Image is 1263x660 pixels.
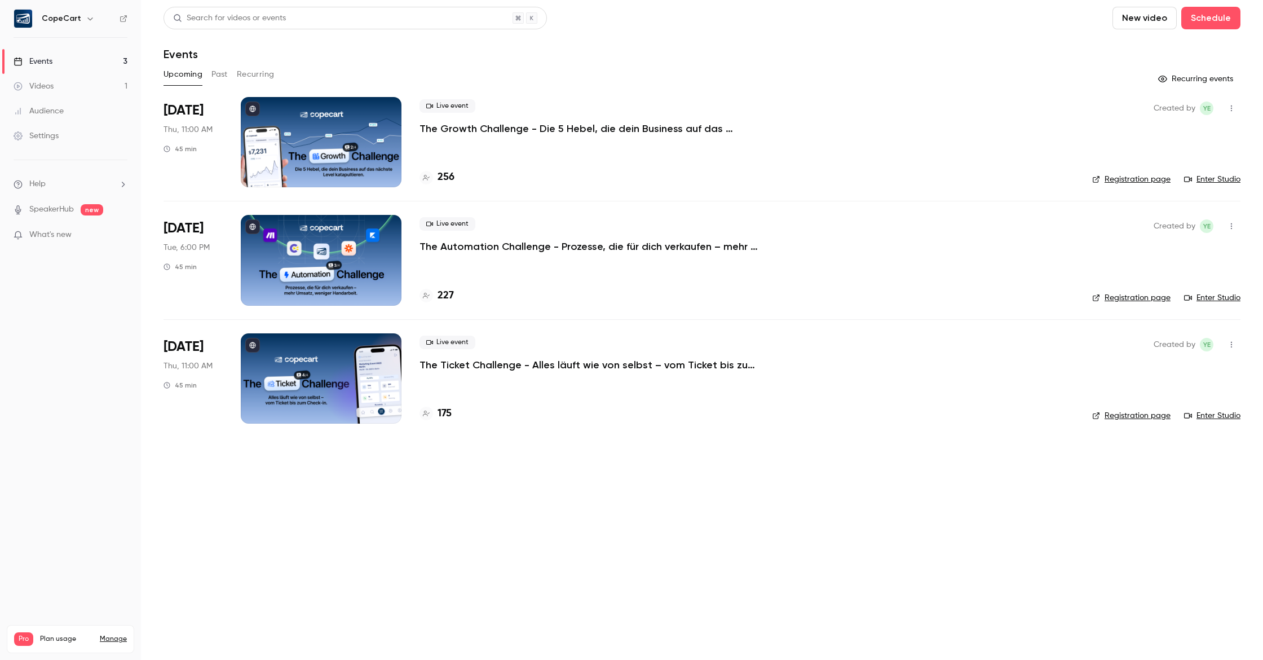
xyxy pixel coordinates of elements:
span: [DATE] [164,338,204,356]
span: Plan usage [40,635,93,644]
h6: CopeCart [42,13,81,24]
button: Recurring events [1153,70,1240,88]
button: Upcoming [164,65,202,83]
a: Registration page [1092,292,1171,303]
div: Oct 9 Thu, 11:00 AM (Europe/Berlin) [164,333,223,424]
span: Yasamin Esfahani [1200,219,1213,233]
a: Manage [100,635,127,644]
div: Oct 2 Thu, 11:00 AM (Europe/Berlin) [164,97,223,187]
span: Help [29,178,46,190]
span: Thu, 11:00 AM [164,124,213,135]
button: Schedule [1181,7,1240,29]
div: Settings [14,130,59,142]
h1: Events [164,47,198,61]
div: 45 min [164,262,197,271]
span: Thu, 11:00 AM [164,360,213,372]
span: Yasamin Esfahani [1200,102,1213,115]
a: SpeakerHub [29,204,74,215]
span: Created by [1154,338,1195,351]
a: 256 [419,170,454,185]
span: Created by [1154,219,1195,233]
button: Past [211,65,228,83]
h4: 175 [438,406,452,421]
span: What's new [29,229,72,241]
div: Oct 7 Tue, 6:00 PM (Europe/Berlin) [164,215,223,305]
button: New video [1112,7,1177,29]
span: Created by [1154,102,1195,115]
li: help-dropdown-opener [14,178,127,190]
h4: 227 [438,288,454,303]
span: YE [1203,219,1211,233]
span: [DATE] [164,219,204,237]
span: YE [1203,338,1211,351]
img: CopeCart [14,10,32,28]
button: Recurring [237,65,275,83]
h4: 256 [438,170,454,185]
span: Live event [419,99,475,113]
a: The Automation Challenge - Prozesse, die für dich verkaufen – mehr Umsatz, weniger Handarbeit [419,240,758,253]
a: Enter Studio [1184,292,1240,303]
span: new [81,204,103,215]
div: Audience [14,105,64,117]
div: 45 min [164,381,197,390]
span: Yasamin Esfahani [1200,338,1213,351]
a: Registration page [1092,410,1171,421]
a: Enter Studio [1184,410,1240,421]
a: The Ticket Challenge - Alles läuft wie von selbst – vom Ticket bis zum Check-in [419,358,758,372]
span: Pro [14,632,33,646]
span: Live event [419,217,475,231]
div: 45 min [164,144,197,153]
div: Videos [14,81,54,92]
span: Live event [419,336,475,349]
a: Registration page [1092,174,1171,185]
span: YE [1203,102,1211,115]
a: 175 [419,406,452,421]
div: Search for videos or events [173,12,286,24]
span: Tue, 6:00 PM [164,242,210,253]
a: The Growth Challenge - Die 5 Hebel, die dein Business auf das nächste Level katapultieren [419,122,758,135]
a: Enter Studio [1184,174,1240,185]
span: [DATE] [164,102,204,120]
div: Events [14,56,52,67]
a: 227 [419,288,454,303]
